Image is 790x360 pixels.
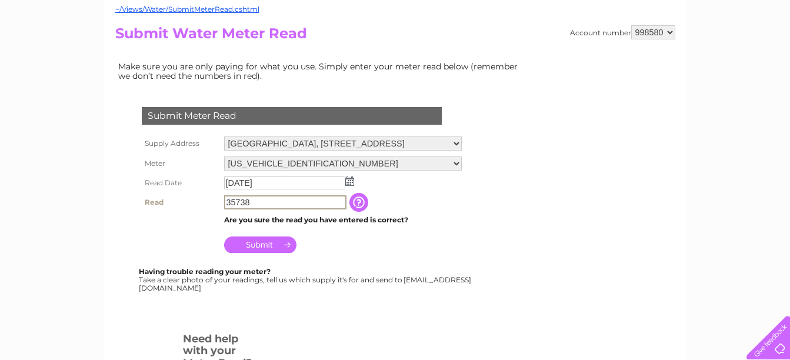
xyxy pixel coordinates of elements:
[349,193,371,212] input: Information
[139,154,221,174] th: Meter
[139,267,271,276] b: Having trouble reading your meter?
[224,236,296,253] input: Submit
[645,50,681,59] a: Telecoms
[115,25,675,48] h2: Submit Water Meter Read
[221,212,465,228] td: Are you sure the read you have entered is correct?
[583,50,605,59] a: Water
[28,31,88,66] img: logo.png
[139,192,221,212] th: Read
[118,6,674,57] div: Clear Business is a trading name of Verastar Limited (registered in [GEOGRAPHIC_DATA] No. 3667643...
[115,5,259,14] a: ~/Views/Water/SubmitMeterRead.cshtml
[142,107,442,125] div: Submit Meter Read
[345,176,354,186] img: ...
[139,174,221,192] th: Read Date
[751,50,779,59] a: Log out
[115,59,527,84] td: Make sure you are only paying for what you use. Simply enter your meter read below (remember we d...
[568,6,649,21] a: 0333 014 3131
[712,50,741,59] a: Contact
[570,25,675,39] div: Account number
[612,50,638,59] a: Energy
[688,50,705,59] a: Blog
[139,134,221,154] th: Supply Address
[139,268,473,292] div: Take a clear photo of your readings, tell us which supply it's for and send to [EMAIL_ADDRESS][DO...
